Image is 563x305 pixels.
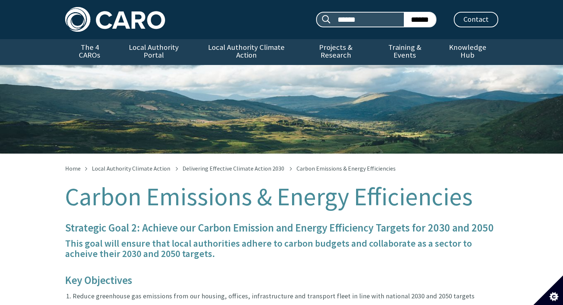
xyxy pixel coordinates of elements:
[533,275,563,305] button: Set cookie preferences
[296,165,396,172] span: Carbon Emissions & Energy Efficiencies
[65,183,498,210] h1: Carbon Emissions & Energy Efficiencies
[65,7,165,32] img: Caro logo
[372,39,437,65] a: Training & Events
[299,39,372,65] a: Projects & Research
[65,222,498,234] h4: Strategic Goal 2: Achieve our Carbon Emission and Energy Efficiency Targets for 2030 and 2050
[114,39,194,65] a: Local Authority Portal
[65,263,498,286] h4: Key Objectives
[437,39,498,65] a: Knowledge Hub
[182,165,284,172] a: Delivering Effective Climate Action 2030
[65,238,498,259] h5: This goal will ensure that local authorities adhere to carbon budgets and collaborate as a sector...
[65,39,114,65] a: The 4 CAROs
[92,165,170,172] a: Local Authority Climate Action
[454,12,498,27] a: Contact
[194,39,299,65] a: Local Authority Climate Action
[65,165,81,172] a: Home
[73,291,498,301] li: Reduce greenhouse gas emissions from our housing, offices, infrastructure and transport fleet in ...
